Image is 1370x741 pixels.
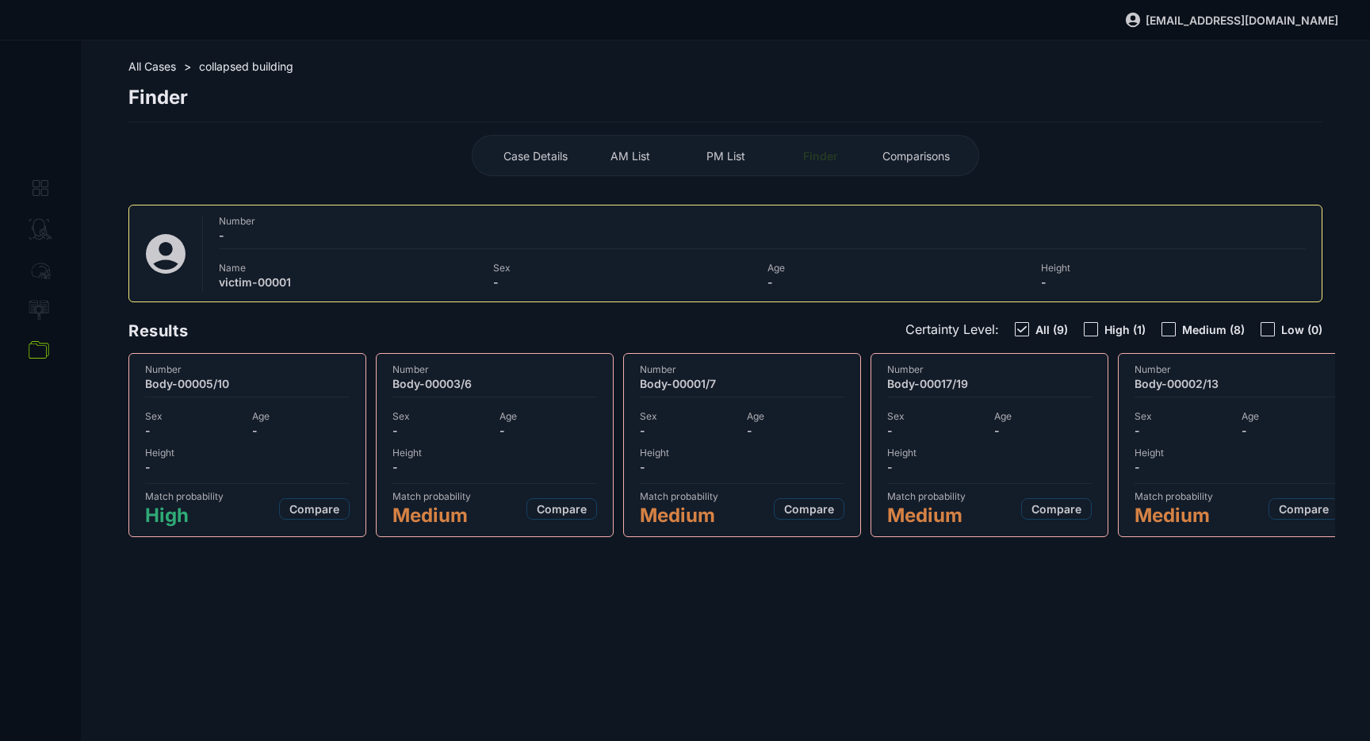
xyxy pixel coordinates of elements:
[219,228,1306,242] span: -
[493,262,758,274] span: Sex
[1135,377,1339,390] span: Body-00002/13
[640,377,844,390] span: Body-00001/7
[640,410,737,422] span: Sex
[128,86,188,109] span: Finder
[1041,275,1306,289] span: -
[887,447,985,459] span: Height
[392,504,471,527] span: Medium
[289,502,339,516] span: Compare
[1104,323,1146,336] span: High (1)
[252,424,350,437] span: -
[145,377,350,390] span: Body-00005/10
[252,410,350,422] span: Age
[640,424,737,437] span: -
[882,149,950,163] span: Comparisons
[640,460,737,474] span: -
[219,215,1306,227] span: Number
[219,275,484,289] span: victim-00001
[887,460,985,474] span: -
[640,504,718,527] span: Medium
[1035,323,1068,336] span: All (9)
[640,363,844,375] span: Number
[145,490,224,502] span: Match probability
[1242,424,1339,437] span: -
[747,424,844,437] span: -
[493,275,758,289] span: -
[128,321,188,340] span: Results
[145,363,350,375] span: Number
[503,149,568,163] span: Case Details
[887,490,966,502] span: Match probability
[1021,498,1092,520] button: Compare
[767,275,1032,289] span: -
[784,502,834,516] span: Compare
[1182,323,1245,336] span: Medium (8)
[537,502,587,516] span: Compare
[499,410,597,422] span: Age
[1135,424,1232,437] span: -
[887,377,1092,390] span: Body-00017/19
[1135,490,1213,502] span: Match probability
[1135,447,1232,459] span: Height
[887,363,1092,375] span: Number
[887,410,985,422] span: Sex
[994,410,1092,422] span: Age
[1124,11,1142,29] img: svg%3e
[640,490,718,502] span: Match probability
[905,321,999,337] span: Certainty Level:
[392,424,490,437] span: -
[767,262,1032,274] span: Age
[1135,363,1339,375] span: Number
[526,498,597,520] button: Compare
[392,377,597,390] span: Body-00003/6
[145,447,243,459] span: Height
[392,363,597,375] span: Number
[145,460,243,474] span: -
[994,424,1092,437] span: -
[128,60,176,73] span: All Cases
[219,262,484,274] span: Name
[279,498,350,520] button: Compare
[1031,502,1081,516] span: Compare
[1135,410,1232,422] span: Sex
[706,149,745,163] span: PM List
[774,498,844,520] button: Compare
[142,230,189,278] img: svg%3e
[392,410,490,422] span: Sex
[145,504,224,527] span: High
[1135,460,1232,474] span: -
[610,149,650,163] span: AM List
[1279,502,1329,516] span: Compare
[392,490,471,502] span: Match probability
[145,424,243,437] span: -
[1269,498,1339,520] button: Compare
[747,410,844,422] span: Age
[1146,13,1338,27] span: [EMAIL_ADDRESS][DOMAIN_NAME]
[1135,504,1213,527] span: Medium
[392,447,490,459] span: Height
[184,60,191,73] span: >
[1242,410,1339,422] span: Age
[1281,323,1322,336] span: Low (0)
[199,60,293,73] span: collapsed building
[887,424,985,437] span: -
[640,447,737,459] span: Height
[392,460,490,474] span: -
[145,410,243,422] span: Sex
[1041,262,1306,274] span: Height
[499,424,597,437] span: -
[887,504,966,527] span: Medium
